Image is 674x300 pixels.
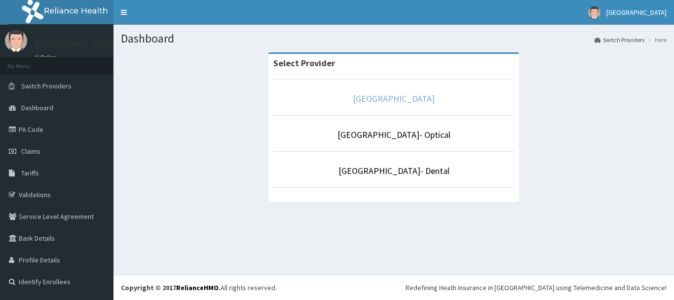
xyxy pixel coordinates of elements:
[338,165,449,176] a: [GEOGRAPHIC_DATA]- Dental
[588,6,600,19] img: User Image
[595,36,644,44] a: Switch Providers
[121,283,221,292] strong: Copyright © 2017 .
[35,54,58,61] a: Online
[21,82,72,90] span: Switch Providers
[406,283,667,293] div: Redefining Heath Insurance in [GEOGRAPHIC_DATA] using Telemedicine and Data Science!
[21,147,40,156] span: Claims
[645,36,667,44] li: Here
[21,103,53,112] span: Dashboard
[121,32,667,45] h1: Dashboard
[337,129,450,140] a: [GEOGRAPHIC_DATA]- Optical
[5,30,27,52] img: User Image
[606,8,667,17] span: [GEOGRAPHIC_DATA]
[35,40,116,49] p: [GEOGRAPHIC_DATA]
[113,275,674,300] footer: All rights reserved.
[273,57,335,69] strong: Select Provider
[176,283,219,292] a: RelianceHMO
[353,93,435,104] a: [GEOGRAPHIC_DATA]
[21,169,39,177] span: Tariffs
